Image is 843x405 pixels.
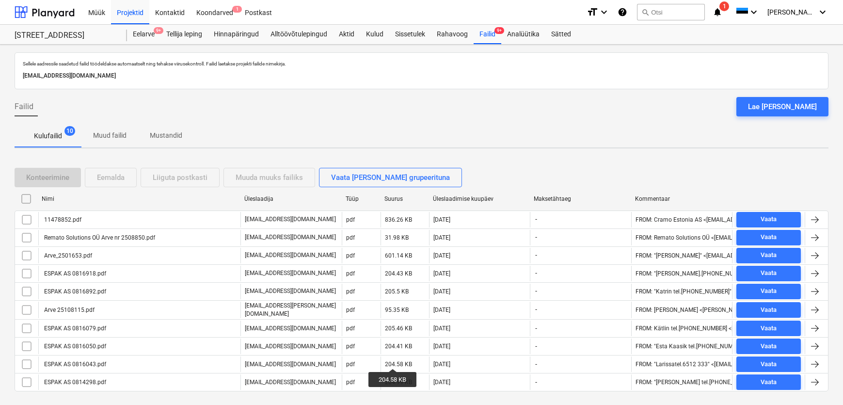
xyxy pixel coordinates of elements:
[761,214,777,225] div: Vaata
[23,71,820,81] p: [EMAIL_ADDRESS][DOMAIN_NAME]
[534,269,538,277] span: -
[587,6,598,18] i: format_size
[385,307,409,313] div: 95.35 KB
[494,27,504,34] span: 9+
[160,25,208,44] a: Tellija leping
[208,25,265,44] a: Hinnapäringud
[761,323,777,334] div: Vaata
[736,321,801,336] button: Vaata
[618,6,627,18] i: Abikeskus
[736,212,801,227] button: Vaata
[245,251,336,259] p: [EMAIL_ADDRESS][DOMAIN_NAME]
[433,361,450,368] div: [DATE]
[534,233,538,242] span: -
[433,379,450,386] div: [DATE]
[736,374,801,390] button: Vaata
[433,288,450,295] div: [DATE]
[15,101,33,113] span: Failid
[43,343,106,350] div: ESPAK AS 0816050.pdf
[748,6,760,18] i: keyboard_arrow_down
[433,252,450,259] div: [DATE]
[736,97,828,116] button: Lae [PERSON_NAME]
[545,25,577,44] a: Sätted
[346,307,355,313] div: pdf
[346,216,355,223] div: pdf
[319,168,462,187] button: Vaata [PERSON_NAME] grupeerituna
[736,339,801,354] button: Vaata
[385,288,409,295] div: 205.5 KB
[761,268,777,279] div: Vaata
[43,252,92,259] div: Arve_2501653.pdf
[761,377,777,388] div: Vaata
[534,324,538,333] span: -
[736,248,801,263] button: Vaata
[43,361,106,368] div: ESPAK AS 0816043.pdf
[245,287,336,295] p: [EMAIL_ADDRESS][DOMAIN_NAME]
[795,358,843,405] iframe: Chat Widget
[346,195,377,202] div: Tüüp
[761,359,777,370] div: Vaata
[15,31,115,41] div: [STREET_ADDRESS]
[331,171,450,184] div: Vaata [PERSON_NAME] grupeerituna
[232,6,242,13] span: 1
[34,131,62,141] p: Kulufailid
[385,379,412,386] div: 204.99 KB
[534,215,538,224] span: -
[127,25,160,44] a: Eelarve9+
[346,252,355,259] div: pdf
[761,286,777,297] div: Vaata
[43,270,106,277] div: ESPAK AS 0816918.pdf
[598,6,610,18] i: keyboard_arrow_down
[333,25,360,44] div: Aktid
[534,342,538,351] span: -
[501,25,545,44] a: Analüütika
[154,27,163,34] span: 9+
[474,25,501,44] div: Failid
[150,130,182,141] p: Mustandid
[761,305,777,316] div: Vaata
[385,252,412,259] div: 601.14 KB
[761,232,777,243] div: Vaata
[265,25,333,44] a: Alltöövõtulepingud
[385,270,412,277] div: 204.43 KB
[761,341,777,352] div: Vaata
[346,288,355,295] div: pdf
[244,195,338,202] div: Üleslaadija
[635,195,729,202] div: Kommentaar
[42,195,237,202] div: Nimi
[360,25,389,44] div: Kulud
[641,8,649,16] span: search
[433,216,450,223] div: [DATE]
[433,234,450,241] div: [DATE]
[43,379,106,386] div: ESPAK AS 0814298.pdf
[431,25,474,44] a: Rahavoog
[346,343,355,350] div: pdf
[736,302,801,318] button: Vaata
[245,342,336,351] p: [EMAIL_ADDRESS][DOMAIN_NAME]
[245,360,336,369] p: [EMAIL_ADDRESS][DOMAIN_NAME]
[474,25,501,44] a: Failid9+
[384,195,425,202] div: Suurus
[534,306,538,314] span: -
[245,215,336,224] p: [EMAIL_ADDRESS][DOMAIN_NAME]
[385,325,412,332] div: 205.46 KB
[736,266,801,281] button: Vaata
[43,307,95,313] div: Arve 25108115.pdf
[433,270,450,277] div: [DATE]
[385,361,412,368] div: 204.58 KB
[736,284,801,299] button: Vaata
[93,130,127,141] p: Muud failid
[43,216,81,223] div: 11478852.pdf
[43,234,155,241] div: Remato Solutions OÜ Arve nr 2508850.pdf
[534,360,538,369] span: -
[127,25,160,44] div: Eelarve
[64,126,75,136] span: 10
[748,100,817,113] div: Lae [PERSON_NAME]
